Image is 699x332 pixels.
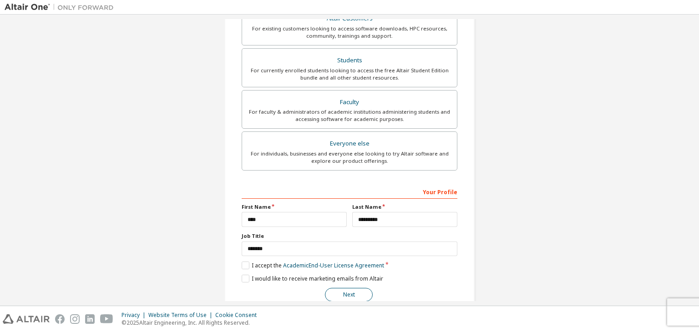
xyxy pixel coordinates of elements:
a: Academic End-User License Agreement [283,262,384,269]
div: For currently enrolled students looking to access the free Altair Student Edition bundle and all ... [248,67,451,81]
div: For individuals, businesses and everyone else looking to try Altair software and explore our prod... [248,150,451,165]
img: facebook.svg [55,314,65,324]
div: Cookie Consent [215,312,262,319]
img: instagram.svg [70,314,80,324]
label: I accept the [242,262,384,269]
div: Privacy [122,312,148,319]
label: First Name [242,203,347,211]
img: altair_logo.svg [3,314,50,324]
div: Faculty [248,96,451,109]
button: Next [325,288,373,302]
div: Your Profile [242,184,457,199]
img: linkedin.svg [85,314,95,324]
div: Everyone else [248,137,451,150]
img: youtube.svg [100,314,113,324]
img: Altair One [5,3,118,12]
div: Website Terms of Use [148,312,215,319]
label: Job Title [242,232,457,240]
label: I would like to receive marketing emails from Altair [242,275,383,282]
div: For faculty & administrators of academic institutions administering students and accessing softwa... [248,108,451,123]
label: Last Name [352,203,457,211]
div: For existing customers looking to access software downloads, HPC resources, community, trainings ... [248,25,451,40]
div: Students [248,54,451,67]
p: © 2025 Altair Engineering, Inc. All Rights Reserved. [122,319,262,327]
